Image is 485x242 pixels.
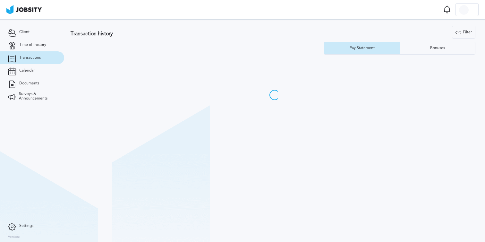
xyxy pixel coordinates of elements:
[427,46,448,50] div: Bonuses
[19,81,39,86] span: Documents
[8,235,20,239] label: Version:
[19,56,41,60] span: Transactions
[324,42,400,55] button: Pay Statement
[452,26,475,39] button: Filter
[19,43,46,47] span: Time off history
[19,30,30,34] span: Client
[6,5,42,14] img: ab4bad089aa723f57921c736e9817d99.png
[19,68,35,73] span: Calendar
[19,92,56,101] span: Surveys & Announcements
[19,224,33,228] span: Settings
[452,26,475,39] div: Filter
[400,42,475,55] button: Bonuses
[346,46,378,50] div: Pay Statement
[71,31,292,37] h3: Transaction history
